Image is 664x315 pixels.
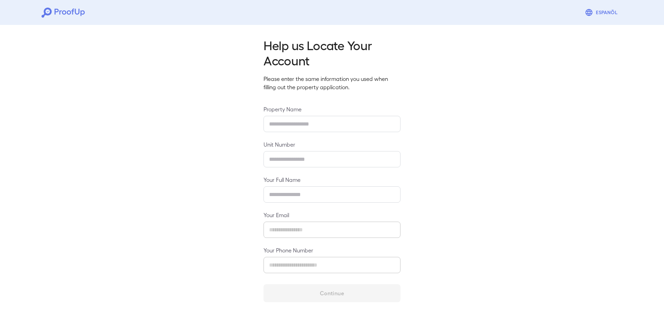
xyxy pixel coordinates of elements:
[264,140,400,148] label: Unit Number
[582,6,622,19] button: Espanõl
[264,211,400,219] label: Your Email
[264,105,400,113] label: Property Name
[264,37,400,68] h2: Help us Locate Your Account
[264,75,400,91] p: Please enter the same information you used when filling out the property application.
[264,246,400,254] label: Your Phone Number
[264,176,400,184] label: Your Full Name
